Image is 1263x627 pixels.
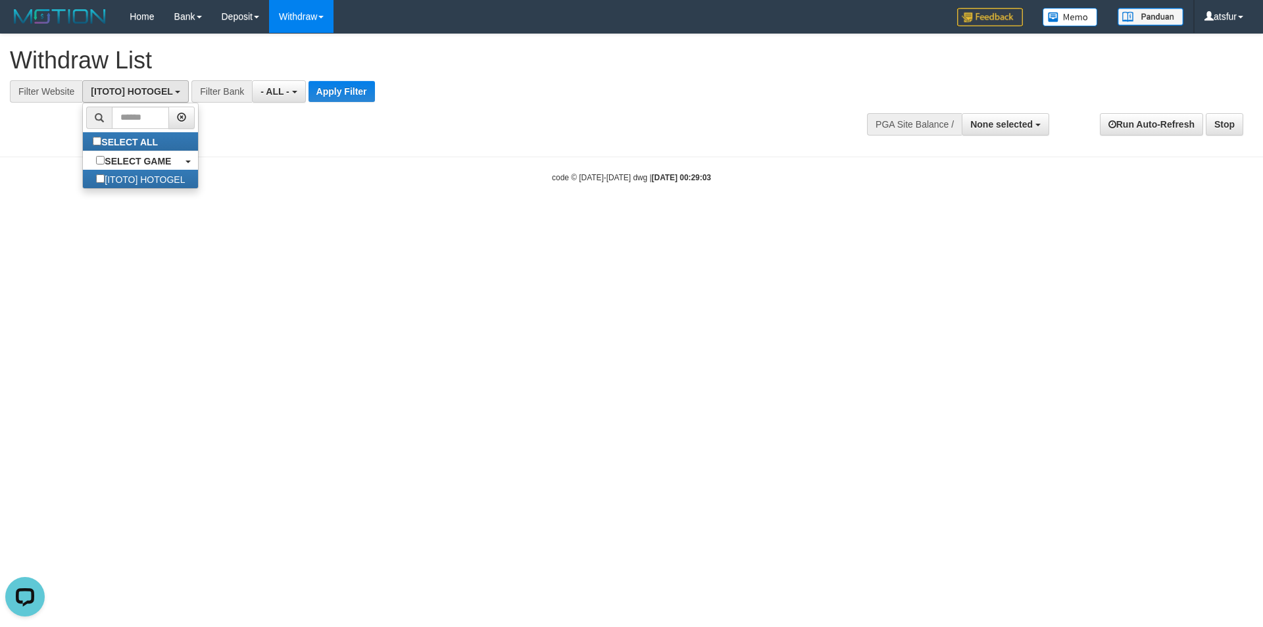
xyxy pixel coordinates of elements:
[83,170,198,188] label: [ITOTO] HOTOGEL
[309,81,375,102] button: Apply Filter
[1100,113,1203,136] a: Run Auto-Refresh
[867,113,962,136] div: PGA Site Balance /
[91,86,172,97] span: [ITOTO] HOTOGEL
[105,156,171,166] b: SELECT GAME
[652,173,711,182] strong: [DATE] 00:29:03
[260,86,289,97] span: - ALL -
[1118,8,1183,26] img: panduan.png
[96,174,105,183] input: [ITOTO] HOTOGEL
[10,7,110,26] img: MOTION_logo.png
[1043,8,1098,26] img: Button%20Memo.svg
[252,80,305,103] button: - ALL -
[10,80,82,103] div: Filter Website
[957,8,1023,26] img: Feedback.jpg
[10,47,829,74] h1: Withdraw List
[83,132,171,151] label: SELECT ALL
[96,156,105,164] input: SELECT GAME
[5,5,45,45] button: Open LiveChat chat widget
[970,119,1033,130] span: None selected
[552,173,711,182] small: code © [DATE]-[DATE] dwg |
[962,113,1049,136] button: None selected
[191,80,252,103] div: Filter Bank
[1206,113,1243,136] a: Stop
[83,151,198,170] a: SELECT GAME
[93,137,101,145] input: SELECT ALL
[82,80,189,103] button: [ITOTO] HOTOGEL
